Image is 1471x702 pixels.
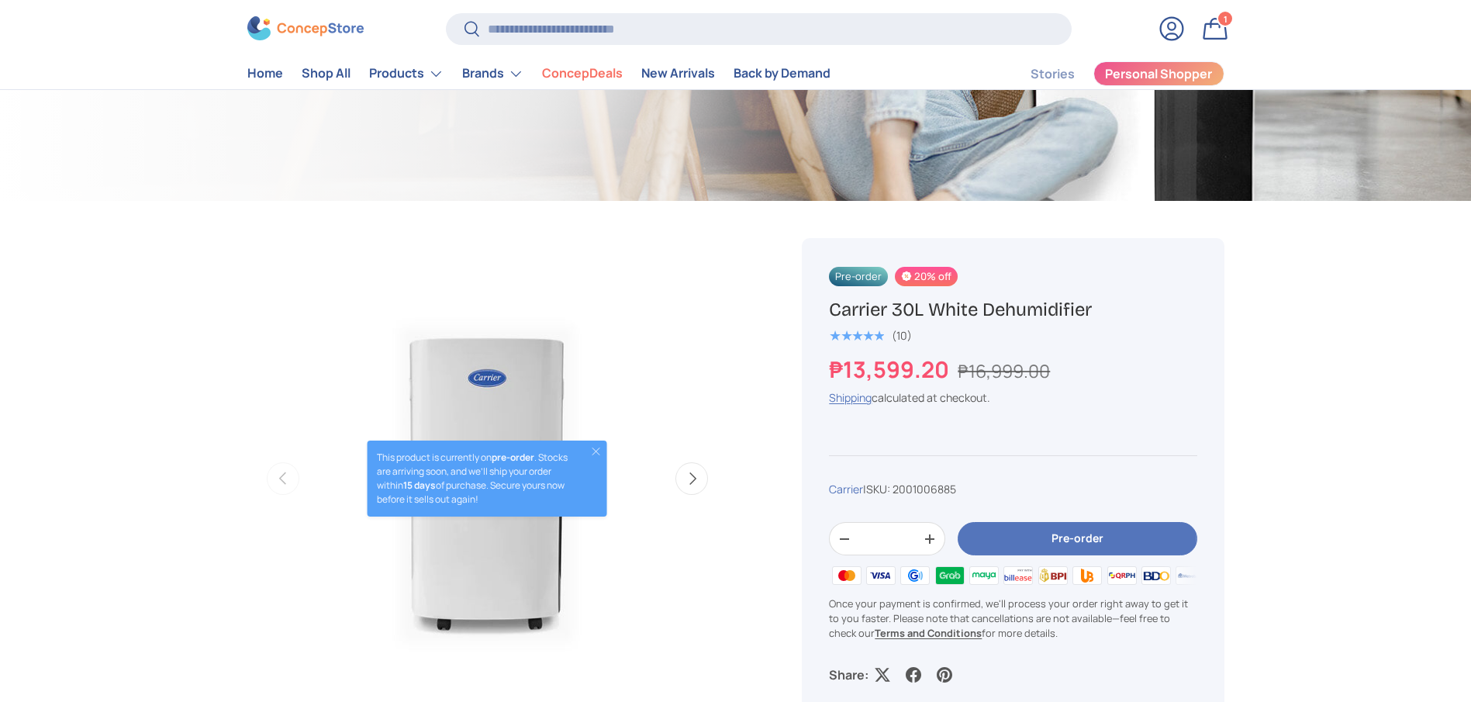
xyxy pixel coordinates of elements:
img: master [829,563,863,586]
img: bpi [1036,563,1070,586]
nav: Secondary [993,58,1224,89]
span: 1 [1223,13,1227,25]
span: Pre-order [829,267,888,286]
div: (10) [892,330,912,341]
summary: Brands [453,58,533,89]
s: ₱16,999.00 [958,358,1050,383]
img: gcash [898,563,932,586]
span: 20% off [895,267,958,286]
img: qrph [1104,563,1138,586]
a: Carrier [829,482,863,496]
span: SKU: [866,482,890,496]
p: Share: [829,666,868,684]
nav: Primary [247,58,830,89]
h1: Carrier 30L White Dehumidifier [829,298,1196,322]
img: ubp [1070,563,1104,586]
span: 2001006885 [893,482,956,496]
img: maya [967,563,1001,586]
img: billease [1001,563,1035,586]
img: grabpay [932,563,966,586]
div: calculated at checkout. [829,389,1196,406]
div: 5.0 out of 5.0 stars [829,329,884,343]
img: bdo [1139,563,1173,586]
button: Pre-order [958,522,1196,555]
a: Shop All [302,59,350,89]
a: Back by Demand [734,59,830,89]
span: Personal Shopper [1105,68,1212,81]
strong: ₱13,599.20 [829,354,953,385]
a: Shipping [829,390,872,405]
a: Personal Shopper [1093,61,1224,86]
a: 5.0 out of 5.0 stars (10) [829,326,912,343]
a: New Arrivals [641,59,715,89]
strong: 15 days [403,479,436,492]
span: | [863,482,956,496]
img: visa [864,563,898,586]
img: metrobank [1173,563,1207,586]
strong: pre-order [492,451,534,464]
a: ConcepDeals [542,59,623,89]
a: Stories [1031,59,1075,89]
a: Home [247,59,283,89]
p: This product is currently on . Stocks are arriving soon, and we’ll ship your order within of purc... [377,451,576,507]
img: ConcepStore [247,17,364,41]
p: Once your payment is confirmed, we'll process your order right away to get it to you faster. Plea... [829,597,1196,641]
a: Terms and Conditions [875,626,982,640]
span: ★★★★★ [829,328,884,344]
summary: Products [360,58,453,89]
